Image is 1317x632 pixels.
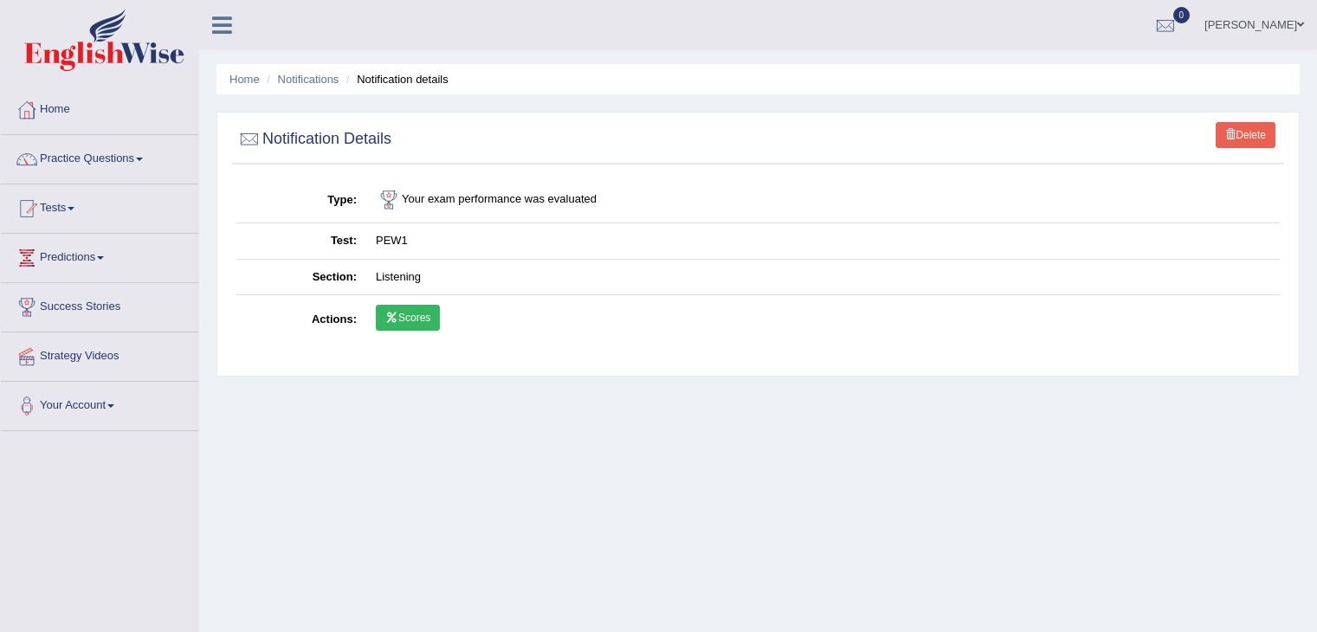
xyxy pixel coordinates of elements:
[376,305,440,331] a: Scores
[1,382,198,425] a: Your Account
[1,234,198,277] a: Predictions
[1216,122,1275,148] a: Delete
[236,223,366,260] th: Test
[366,259,1280,295] td: Listening
[1173,7,1191,23] span: 0
[278,73,339,86] a: Notifications
[366,223,1280,260] td: PEW1
[236,259,366,295] th: Section
[342,71,449,87] li: Notification details
[229,73,260,86] a: Home
[236,295,366,345] th: Actions
[236,126,391,152] h2: Notification Details
[1,332,198,376] a: Strategy Videos
[1,135,198,178] a: Practice Questions
[236,177,366,223] th: Type
[1,184,198,228] a: Tests
[366,177,1280,223] td: Your exam performance was evaluated
[1,86,198,129] a: Home
[1,283,198,326] a: Success Stories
